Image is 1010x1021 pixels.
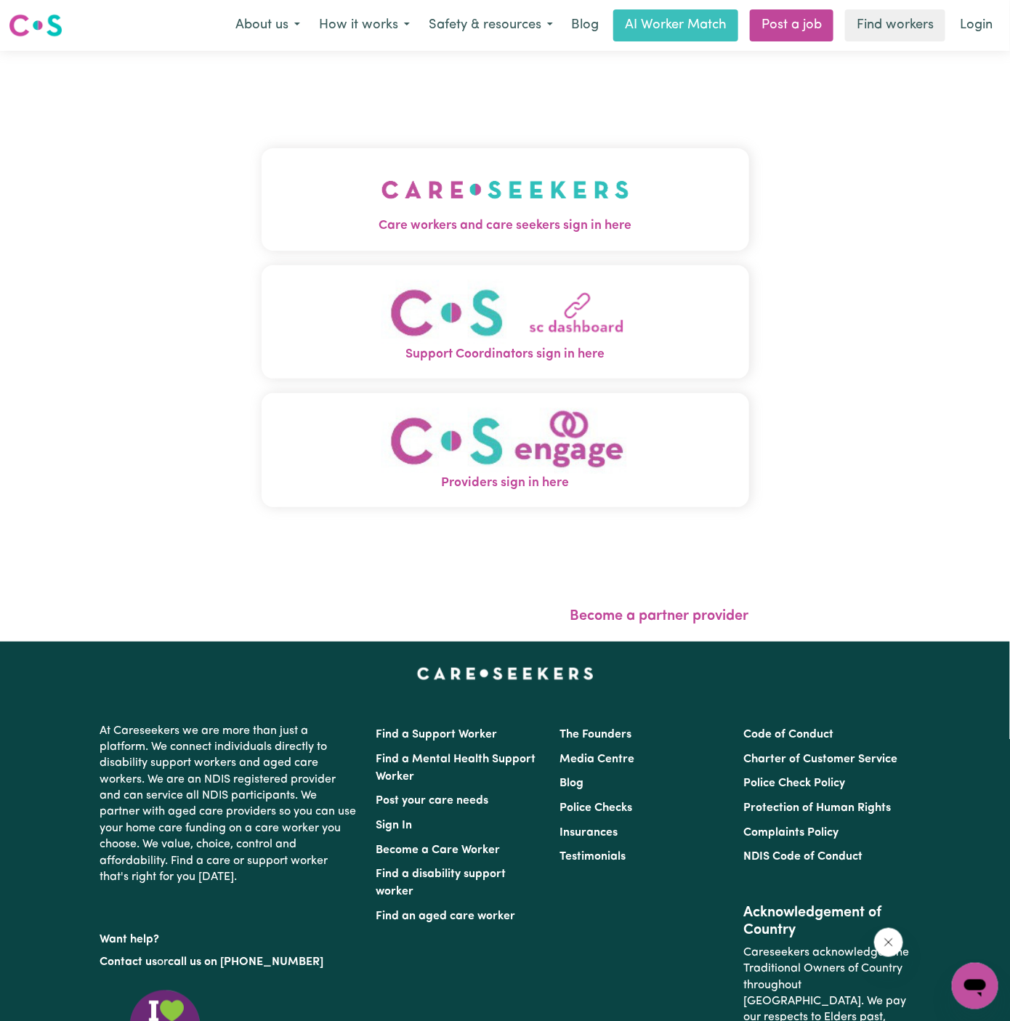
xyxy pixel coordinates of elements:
[744,904,910,939] h2: Acknowledgement of Country
[562,9,607,41] a: Blog
[952,963,998,1009] iframe: Button to launch messaging window
[874,928,903,957] iframe: Close message
[559,778,583,789] a: Blog
[417,668,594,679] a: Careseekers home page
[559,802,632,814] a: Police Checks
[262,345,749,364] span: Support Coordinators sign in here
[744,802,892,814] a: Protection of Human Rights
[262,148,749,250] button: Care workers and care seekers sign in here
[100,926,358,948] p: Want help?
[376,795,488,807] a: Post your care needs
[951,9,1001,41] a: Login
[845,9,945,41] a: Find workers
[9,12,62,39] img: Careseekers logo
[376,911,515,922] a: Find an aged care worker
[376,868,506,897] a: Find a disability support worker
[613,9,738,41] a: AI Worker Match
[376,729,497,740] a: Find a Support Worker
[744,827,839,839] a: Complaints Policy
[744,778,846,789] a: Police Check Policy
[262,265,749,379] button: Support Coordinators sign in here
[376,754,536,783] a: Find a Mental Health Support Worker
[226,10,310,41] button: About us
[9,10,88,22] span: Need any help?
[559,827,618,839] a: Insurances
[744,851,863,863] a: NDIS Code of Conduct
[168,956,323,968] a: call us on [PHONE_NUMBER]
[262,217,749,235] span: Care workers and care seekers sign in here
[376,820,412,831] a: Sign In
[559,851,626,863] a: Testimonials
[262,474,749,493] span: Providers sign in here
[100,956,157,968] a: Contact us
[744,754,898,765] a: Charter of Customer Service
[376,844,500,856] a: Become a Care Worker
[100,948,358,976] p: or
[750,9,833,41] a: Post a job
[419,10,562,41] button: Safety & resources
[262,393,749,507] button: Providers sign in here
[559,729,631,740] a: The Founders
[100,717,358,892] p: At Careseekers we are more than just a platform. We connect individuals directly to disability su...
[570,609,749,624] a: Become a partner provider
[9,9,62,42] a: Careseekers logo
[310,10,419,41] button: How it works
[744,729,834,740] a: Code of Conduct
[559,754,634,765] a: Media Centre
